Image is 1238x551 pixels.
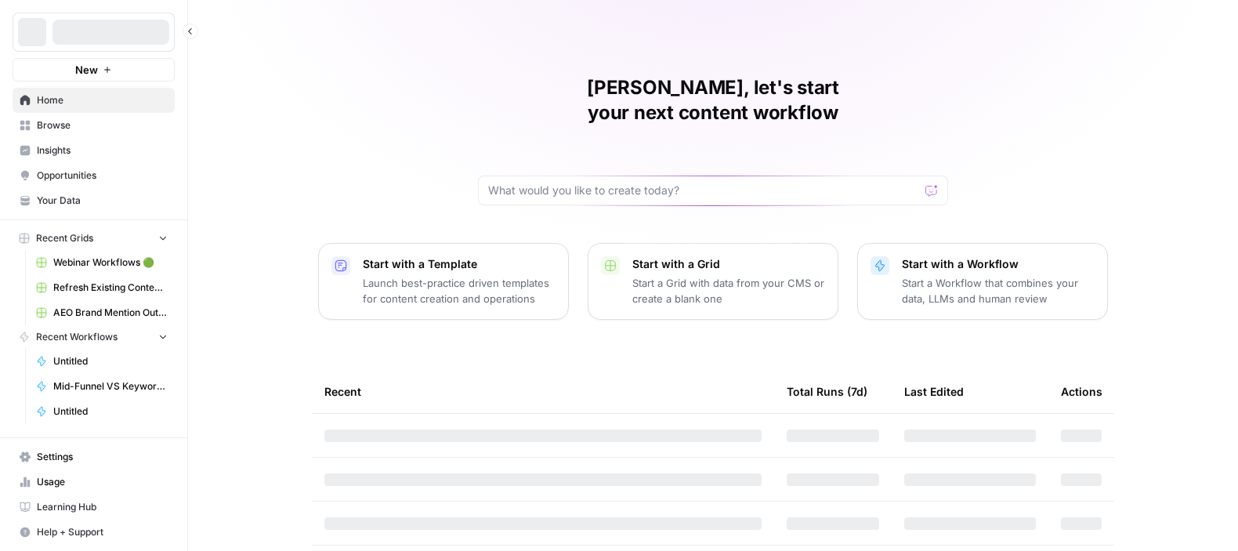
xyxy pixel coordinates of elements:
span: Untitled [53,404,168,419]
a: Usage [13,469,175,495]
span: Home [37,93,168,107]
a: Mid-Funnel VS Keyword Research [29,374,175,399]
span: Mid-Funnel VS Keyword Research [53,379,168,393]
span: Insights [37,143,168,158]
p: Start a Grid with data from your CMS or create a blank one [632,275,825,306]
a: Browse [13,113,175,138]
a: Refresh Existing Content (1) [29,275,175,300]
button: Help + Support [13,520,175,545]
div: Total Runs (7d) [787,370,867,413]
a: Learning Hub [13,495,175,520]
span: Opportunities [37,169,168,183]
h1: [PERSON_NAME], let's start your next content workflow [478,75,948,125]
span: Webinar Workflows 🟢 [53,256,168,270]
span: Usage [37,475,168,489]
p: Start with a Workflow [902,256,1095,272]
a: Webinar Workflows 🟢 [29,250,175,275]
span: Untitled [53,354,168,368]
a: Opportunities [13,163,175,188]
button: Recent Grids [13,227,175,250]
input: What would you like to create today? [488,183,919,198]
span: Your Data [37,194,168,208]
button: New [13,58,175,82]
div: Last Edited [904,370,964,413]
p: Launch best-practice driven templates for content creation and operations [363,275,556,306]
p: Start with a Template [363,256,556,272]
button: Start with a TemplateLaunch best-practice driven templates for content creation and operations [318,243,569,320]
a: AEO Brand Mention Outreach [29,300,175,325]
a: Untitled [29,349,175,374]
button: Start with a GridStart a Grid with data from your CMS or create a blank one [588,243,838,320]
span: Recent Grids [36,231,93,245]
a: Settings [13,444,175,469]
a: Your Data [13,188,175,213]
a: Insights [13,138,175,163]
span: Browse [37,118,168,132]
span: New [75,62,98,78]
p: Start a Workflow that combines your data, LLMs and human review [902,275,1095,306]
span: Refresh Existing Content (1) [53,281,168,295]
button: Start with a WorkflowStart a Workflow that combines your data, LLMs and human review [857,243,1108,320]
button: Recent Workflows [13,325,175,349]
span: Recent Workflows [36,330,118,344]
div: Recent [324,370,762,413]
a: Home [13,88,175,113]
span: Learning Hub [37,500,168,514]
span: Settings [37,450,168,464]
div: Actions [1061,370,1102,413]
span: Help + Support [37,525,168,539]
a: Untitled [29,399,175,424]
p: Start with a Grid [632,256,825,272]
span: AEO Brand Mention Outreach [53,306,168,320]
